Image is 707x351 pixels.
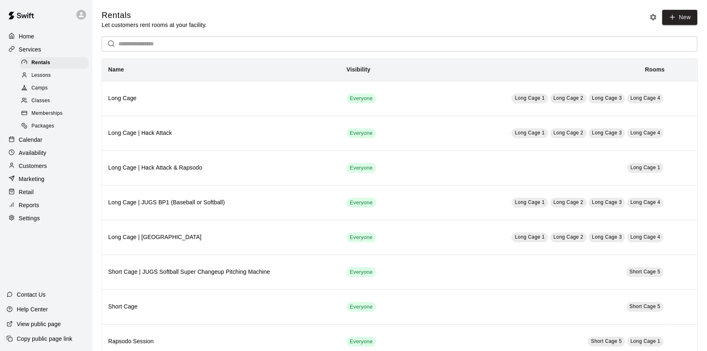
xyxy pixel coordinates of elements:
[20,95,89,107] div: Classes
[31,59,50,67] span: Rentals
[19,201,39,209] p: Reports
[630,234,660,240] span: Long Cage 4
[629,269,660,275] span: Short Cage 5
[20,82,92,95] a: Camps
[347,95,376,103] span: Everyone
[19,162,47,170] p: Customers
[347,234,376,241] span: Everyone
[630,165,660,170] span: Long Cage 1
[591,338,622,344] span: Short Cage 5
[7,199,85,211] a: Reports
[7,43,85,56] a: Services
[7,212,85,224] a: Settings
[347,337,376,347] div: This service is visible to all of your customers
[592,95,622,101] span: Long Cage 3
[347,163,376,173] div: This service is visible to all of your customers
[108,163,333,172] h6: Long Cage | Hack Attack & Rapsodo
[347,199,376,207] span: Everyone
[662,10,697,25] a: New
[592,199,622,205] span: Long Cage 3
[19,32,34,40] p: Home
[554,199,583,205] span: Long Cage 2
[554,234,583,240] span: Long Cage 2
[17,291,46,299] p: Contact Us
[108,302,333,311] h6: Short Cage
[347,164,376,172] span: Everyone
[7,173,85,185] a: Marketing
[515,234,545,240] span: Long Cage 1
[347,302,376,312] div: This service is visible to all of your customers
[515,95,545,101] span: Long Cage 1
[19,214,40,222] p: Settings
[108,129,333,138] h6: Long Cage | Hack Attack
[20,70,89,81] div: Lessons
[19,175,44,183] p: Marketing
[102,10,207,21] h5: Rentals
[108,94,333,103] h6: Long Cage
[347,268,376,276] span: Everyone
[31,97,50,105] span: Classes
[17,320,61,328] p: View public page
[554,130,583,136] span: Long Cage 2
[347,130,376,137] span: Everyone
[31,72,51,80] span: Lessons
[108,268,333,277] h6: Short Cage | JUGS Softball Super Changeup Pitching Machine
[347,94,376,103] div: This service is visible to all of your customers
[31,122,54,130] span: Packages
[347,338,376,346] span: Everyone
[20,107,92,120] a: Memberships
[20,83,89,94] div: Camps
[20,121,89,132] div: Packages
[20,57,89,69] div: Rentals
[108,233,333,242] h6: Long Cage | [GEOGRAPHIC_DATA]
[629,304,660,309] span: Short Cage 5
[630,130,660,136] span: Long Cage 4
[108,66,124,73] b: Name
[630,338,660,344] span: Long Cage 1
[20,95,92,107] a: Classes
[7,30,85,42] a: Home
[19,45,41,54] p: Services
[7,147,85,159] a: Availability
[7,134,85,146] a: Calendar
[102,21,207,29] p: Let customers rent rooms at your facility.
[20,108,89,119] div: Memberships
[108,337,333,346] h6: Rapsodo Session
[17,305,48,313] p: Help Center
[347,303,376,311] span: Everyone
[347,267,376,277] div: This service is visible to all of your customers
[630,95,660,101] span: Long Cage 4
[19,136,42,144] p: Calendar
[515,199,545,205] span: Long Cage 1
[19,188,34,196] p: Retail
[347,233,376,242] div: This service is visible to all of your customers
[20,69,92,82] a: Lessons
[347,128,376,138] div: This service is visible to all of your customers
[630,199,660,205] span: Long Cage 4
[19,149,47,157] p: Availability
[645,66,665,73] b: Rooms
[17,335,72,343] p: Copy public page link
[31,110,62,118] span: Memberships
[592,234,622,240] span: Long Cage 3
[31,84,48,92] span: Camps
[515,130,545,136] span: Long Cage 1
[592,130,622,136] span: Long Cage 3
[647,11,659,23] button: Rental settings
[7,160,85,172] a: Customers
[347,198,376,208] div: This service is visible to all of your customers
[20,56,92,69] a: Rentals
[7,186,85,198] a: Retail
[20,120,92,133] a: Packages
[347,66,371,73] b: Visibility
[108,198,333,207] h6: Long Cage | JUGS BP1 (Baseball or Softball)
